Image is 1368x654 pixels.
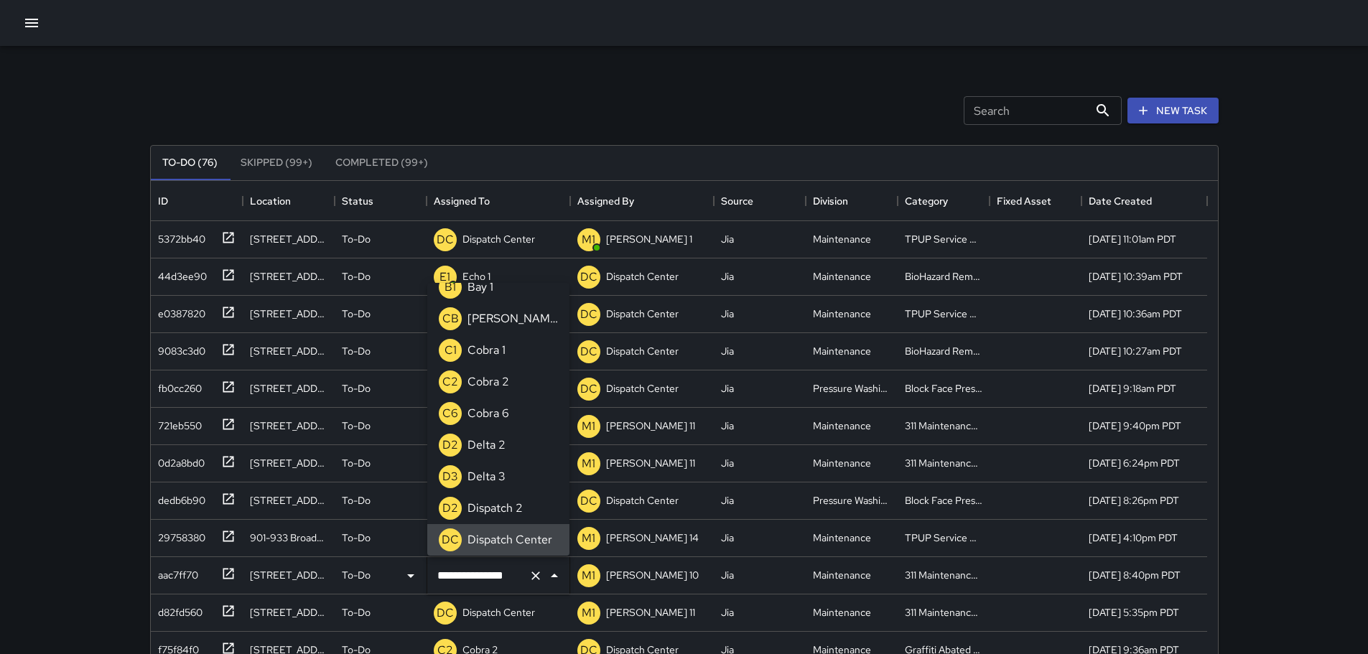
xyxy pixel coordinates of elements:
div: BioHazard Removed [905,269,982,284]
p: DC [437,231,454,248]
button: New Task [1127,98,1219,124]
div: 5372bb40 [152,226,205,246]
div: Maintenance [813,307,871,321]
div: Fixed Asset [990,181,1081,221]
p: C2 [442,373,458,391]
div: Division [813,181,848,221]
p: DC [580,380,597,398]
div: Jia [721,531,734,545]
p: [PERSON_NAME] 11 [606,456,695,470]
p: To-Do [342,381,371,396]
div: ID [158,181,168,221]
p: C6 [442,405,458,422]
div: Source [714,181,806,221]
div: 9/29/2025, 10:36am PDT [1089,307,1182,321]
div: d82fd560 [152,599,203,620]
div: Status [335,181,427,221]
div: dedb6b90 [152,487,205,508]
div: Jia [721,307,734,321]
p: M1 [582,604,595,622]
div: 1501 Harrison Street [250,568,327,582]
div: 426 17th Street [250,381,327,396]
button: Skipped (99+) [229,146,324,180]
p: CB [442,310,459,327]
div: BioHazard Removed [905,344,982,358]
div: Pressure Washing [813,493,890,508]
p: DC [580,492,597,510]
p: Dispatch Center [606,344,679,358]
div: Assigned To [434,181,490,221]
p: D2 [442,500,458,517]
div: Jia [721,419,734,433]
div: Category [905,181,948,221]
p: Dispatch Center [467,531,552,548]
p: C1 [445,342,457,359]
p: Dispatch Center [606,381,679,396]
p: DC [580,306,597,323]
div: Division [806,181,898,221]
p: DC [442,531,459,548]
div: Assigned By [577,181,634,221]
p: To-Do [342,456,371,470]
div: Maintenance [813,419,871,433]
div: 0d2a8bd0 [152,450,205,470]
p: M1 [582,530,595,547]
p: DC [437,604,454,622]
div: Block Face Pressure Washed [905,493,982,508]
div: Jia [721,269,734,284]
div: Jia [721,381,734,396]
div: Jia [721,344,734,358]
div: TPUP Service Requested [905,307,982,321]
p: Dispatch Center [462,232,535,246]
div: ID [151,181,243,221]
div: 2264 Webster Street [250,493,327,508]
div: Source [721,181,753,221]
p: To-Do [342,419,371,433]
p: M1 [582,567,595,584]
div: 311 Maintenance Related Issue Reported [905,456,982,470]
div: 326 23rd Street [250,419,327,433]
div: 9083c3d0 [152,338,205,358]
div: 44d3ee90 [152,263,207,284]
div: Jia [721,232,734,246]
p: Echo 1 [462,269,490,284]
div: 9/27/2025, 4:10pm PDT [1089,531,1178,545]
div: Category [898,181,990,221]
p: To-Do [342,269,371,284]
div: 29758380 [152,525,205,545]
div: Maintenance [813,568,871,582]
div: 9/26/2025, 5:35pm PDT [1089,605,1179,620]
div: 9/29/2025, 10:39am PDT [1089,269,1183,284]
div: Fixed Asset [997,181,1051,221]
div: fb0cc260 [152,375,202,396]
p: M1 [582,455,595,472]
p: Dispatch Center [606,493,679,508]
div: Jia [721,605,734,620]
p: [PERSON_NAME] 11 [606,419,695,433]
button: Clear [526,566,546,586]
div: Maintenance [813,269,871,284]
p: D3 [442,468,458,485]
div: 123 Bay Place [250,605,327,620]
div: Location [250,181,291,221]
p: Cobra 6 [467,405,509,422]
div: Jia [721,456,734,470]
div: Maintenance [813,344,871,358]
p: Delta 3 [467,468,506,485]
div: 9/28/2025, 6:24pm PDT [1089,456,1180,470]
div: 9/27/2025, 8:26pm PDT [1089,493,1179,508]
p: To-Do [342,605,371,620]
p: Dispatch Center [462,605,535,620]
div: Date Created [1081,181,1207,221]
div: Jia [721,568,734,582]
div: 311 Maintenance Related Issue Reported [905,419,982,433]
p: Dispatch Center [606,269,679,284]
div: 901-933 Broadway [250,531,327,545]
div: 331 17th Street [250,232,327,246]
div: 9/29/2025, 9:18am PDT [1089,381,1176,396]
p: Dispatch Center [606,307,679,321]
div: 9/28/2025, 9:40pm PDT [1089,419,1181,433]
p: [PERSON_NAME] 11 [606,605,695,620]
p: Bay 1 [467,279,493,296]
div: 311 Maintenance Related Issue Reported [905,605,982,620]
